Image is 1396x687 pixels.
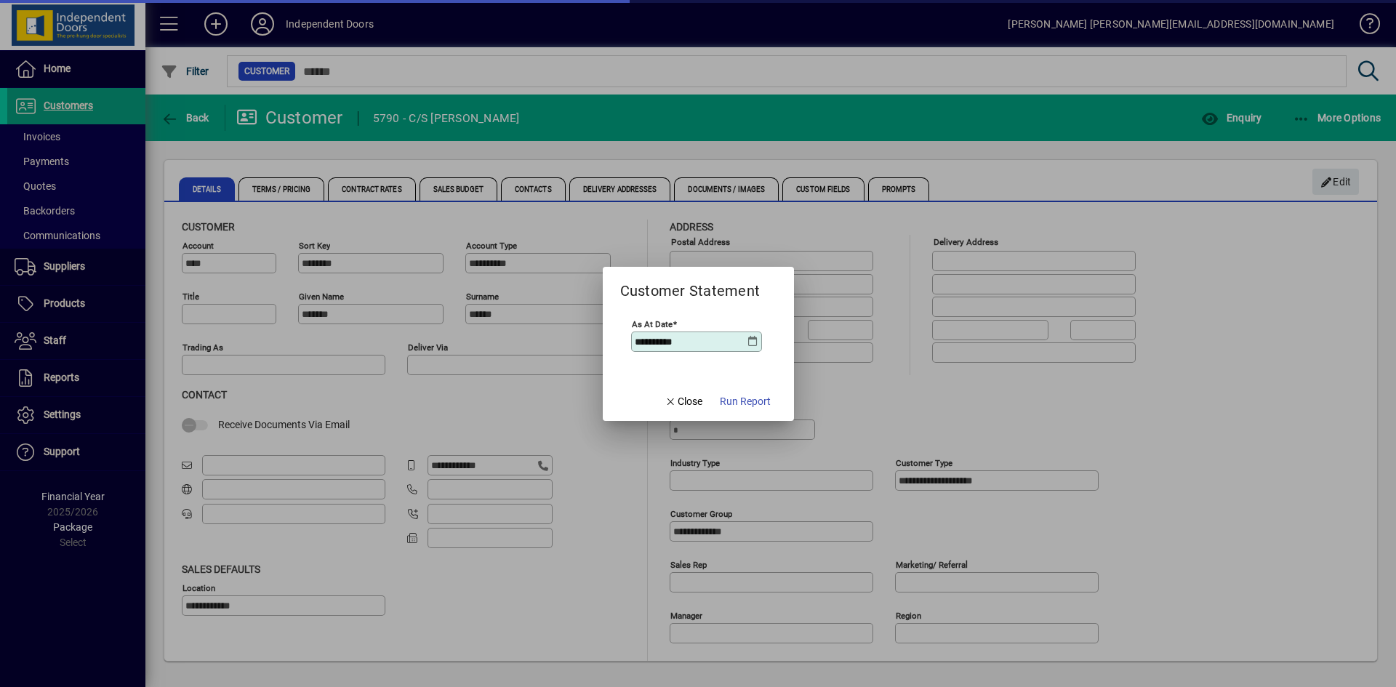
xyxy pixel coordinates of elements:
button: Run Report [714,389,777,415]
span: Close [665,394,702,409]
span: Run Report [720,394,771,409]
mat-label: As at Date [632,318,673,329]
button: Close [659,389,708,415]
h2: Customer Statement [603,267,778,302]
